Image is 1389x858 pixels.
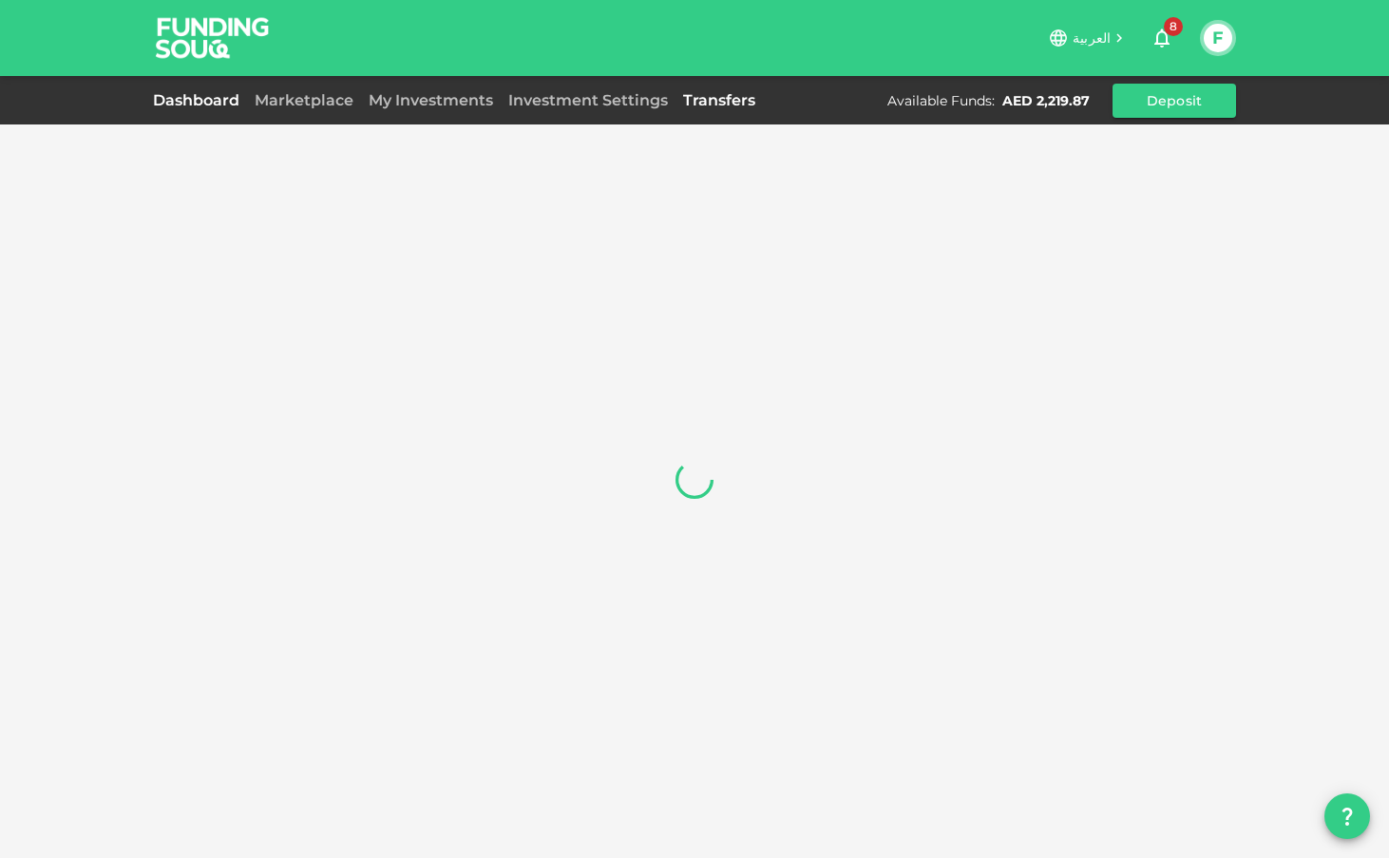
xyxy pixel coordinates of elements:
button: Deposit [1113,84,1236,118]
span: 8 [1164,17,1183,36]
div: AED 2,219.87 [1002,91,1090,110]
a: Dashboard [153,91,247,109]
a: Marketplace [247,91,361,109]
a: My Investments [361,91,501,109]
a: Transfers [675,91,763,109]
button: question [1324,793,1370,839]
a: Investment Settings [501,91,675,109]
span: العربية [1073,29,1111,47]
button: F [1204,24,1232,52]
div: Available Funds : [887,91,995,110]
button: 8 [1143,19,1181,57]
